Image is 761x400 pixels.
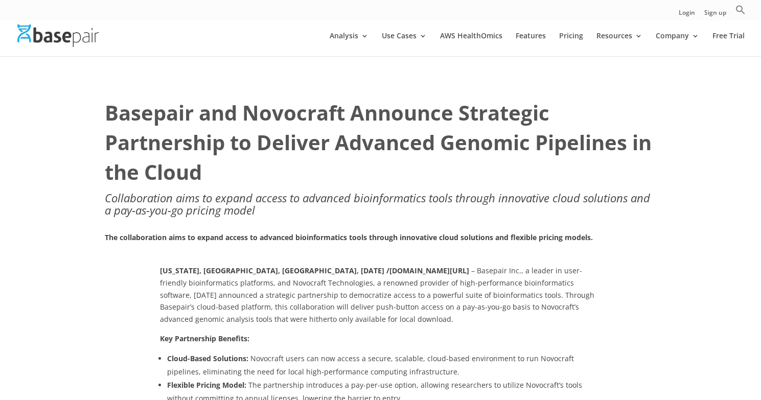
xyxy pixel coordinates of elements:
[596,32,642,56] a: Resources
[105,190,650,218] i: Collaboration aims to expand access to advanced bioinformatics tools through innovative cloud sol...
[656,32,699,56] a: Company
[167,352,602,379] li: Novocraft users can now access a secure, scalable, cloud-based environment to run Novocraft pipel...
[440,32,502,56] a: AWS HealthOmics
[735,5,746,20] a: Search Icon Link
[679,10,695,20] a: Login
[167,380,246,390] strong: Flexible Pricing Model:
[516,32,546,56] a: Features
[17,25,99,46] img: Basepair
[712,32,745,56] a: Free Trial
[167,354,248,363] strong: Cloud-Based Solutions:
[160,266,469,275] strong: [US_STATE], [GEOGRAPHIC_DATA], [GEOGRAPHIC_DATA], [DATE] /[DOMAIN_NAME][URL]
[559,32,583,56] a: Pricing
[105,99,652,186] strong: Basepair and Novocraft Announce Strategic Partnership to Deliver Advanced Genomic Pipelines in th...
[160,265,602,333] p: – Basepair Inc., a leader in user-friendly bioinformatics platforms, and Novocraft Technologies, ...
[160,334,249,343] strong: Key Partnership Benefits:
[704,10,726,20] a: Sign up
[735,5,746,15] svg: Search
[105,232,593,242] strong: The collaboration aims to expand access to advanced bioinformatics tools through innovative cloud...
[330,32,368,56] a: Analysis
[382,32,427,56] a: Use Cases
